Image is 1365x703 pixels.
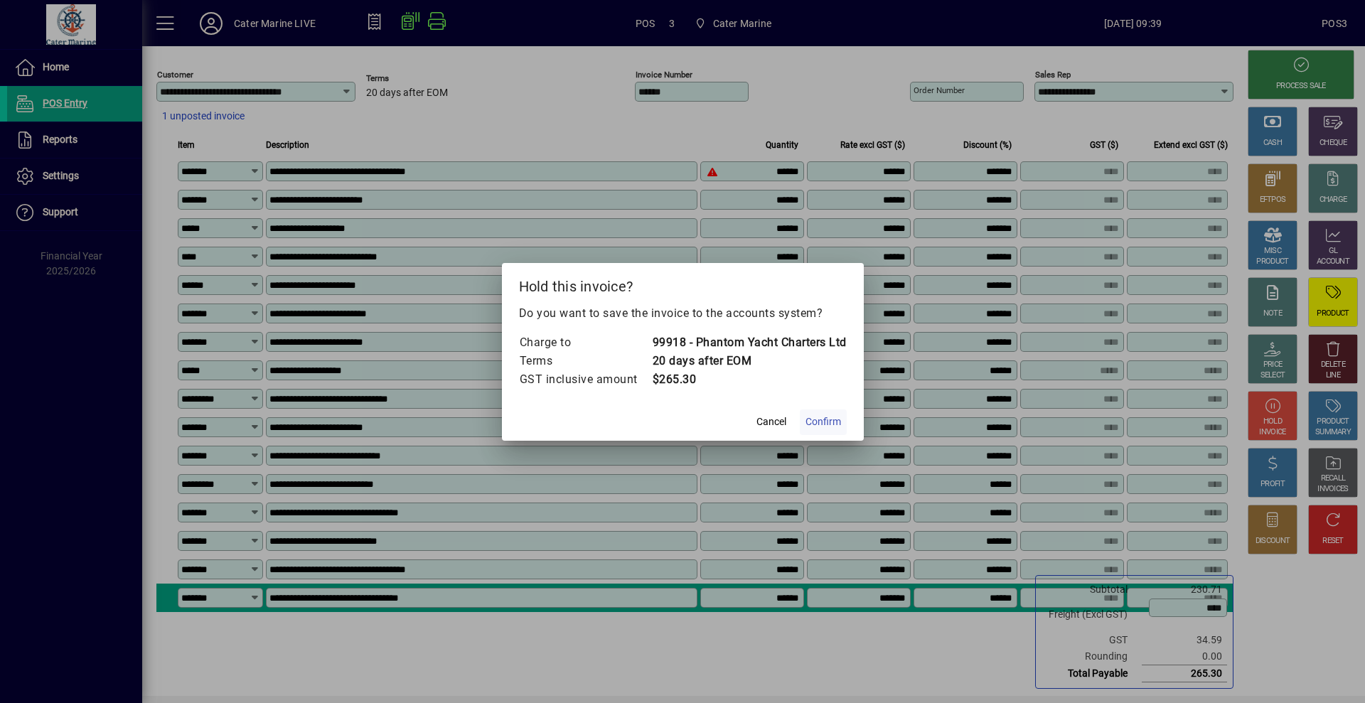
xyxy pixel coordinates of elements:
td: 99918 - Phantom Yacht Charters Ltd [652,333,847,352]
button: Cancel [749,409,794,435]
span: Confirm [805,414,841,429]
h2: Hold this invoice? [502,263,864,304]
td: Terms [519,352,652,370]
td: GST inclusive amount [519,370,652,389]
p: Do you want to save the invoice to the accounts system? [519,305,847,322]
td: Charge to [519,333,652,352]
button: Confirm [800,409,847,435]
span: Cancel [756,414,786,429]
td: $265.30 [652,370,847,389]
td: 20 days after EOM [652,352,847,370]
